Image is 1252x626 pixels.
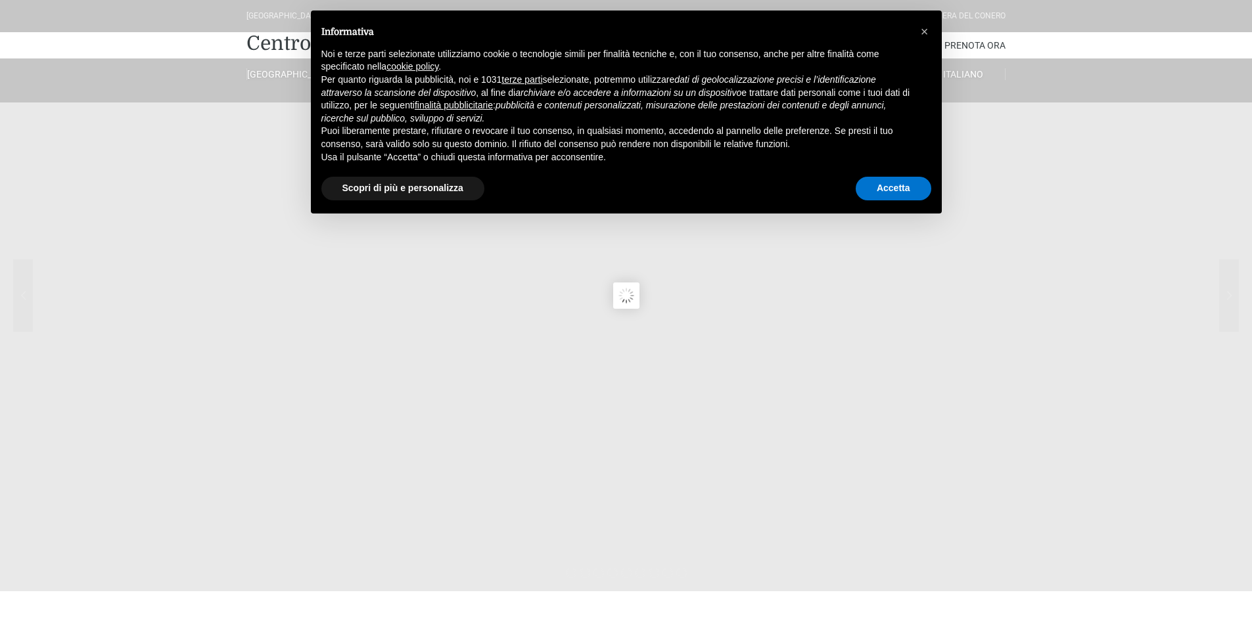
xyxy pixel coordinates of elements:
[246,68,331,80] a: [GEOGRAPHIC_DATA]
[914,21,935,42] button: Chiudi questa informativa
[415,99,493,112] button: finalità pubblicitarie
[321,26,910,37] h2: Informativa
[515,87,741,98] em: archiviare e/o accedere a informazioni su un dispositivo
[321,125,910,150] p: Puoi liberamente prestare, rifiutare o revocare il tuo consenso, in qualsiasi momento, accedendo ...
[386,61,438,72] a: cookie policy
[921,68,1006,80] a: Italiano
[943,69,983,79] span: Italiano
[856,177,931,200] button: Accetta
[321,151,910,164] p: Usa il pulsante “Accetta” o chiudi questa informativa per acconsentire.
[246,30,500,56] a: Centro Vacanze De Angelis
[929,10,1006,22] div: Riviera Del Conero
[321,177,484,200] button: Scopri di più e personalizza
[321,74,876,98] em: dati di geolocalizzazione precisi e l’identificazione attraverso la scansione del dispositivo
[246,10,322,22] div: [GEOGRAPHIC_DATA]
[944,32,1006,58] a: Prenota Ora
[321,74,910,125] p: Per quanto riguarda la pubblicità, noi e 1031 selezionate, potremmo utilizzare , al fine di e tra...
[921,24,929,39] span: ×
[321,100,887,123] em: pubblicità e contenuti personalizzati, misurazione delle prestazioni dei contenuti e degli annunc...
[321,48,910,74] p: Noi e terze parti selezionate utilizziamo cookie o tecnologie simili per finalità tecniche e, con...
[501,74,542,87] button: terze parti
